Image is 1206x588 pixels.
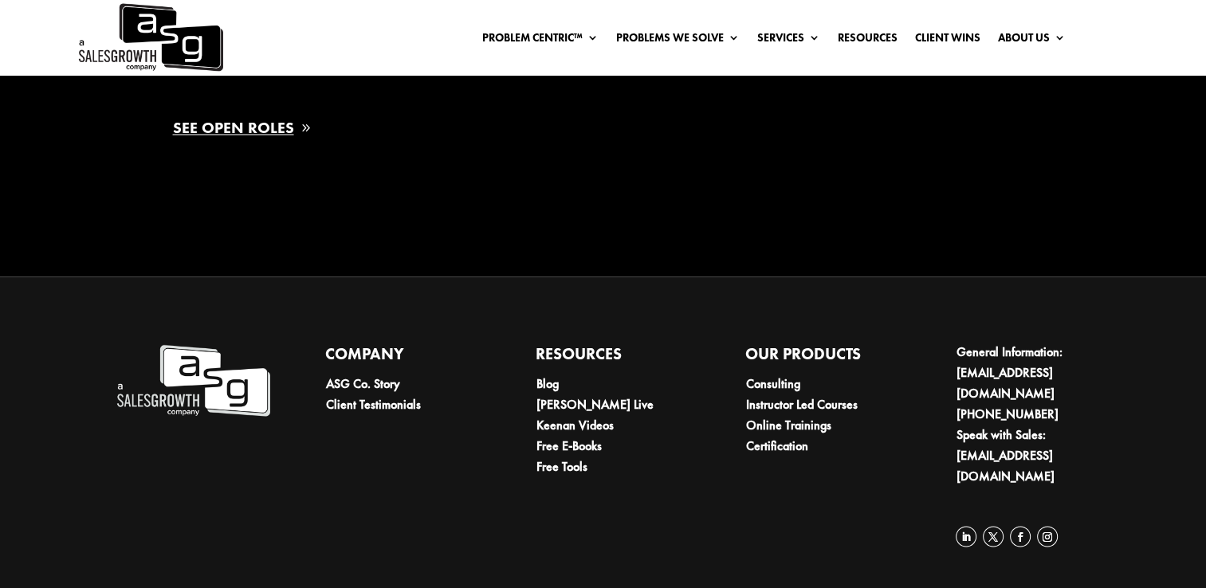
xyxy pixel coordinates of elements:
a: Resources [838,32,898,49]
img: A Sales Growth Company [115,341,270,420]
a: Free E-Books [536,437,602,453]
a: Follow on Facebook [1010,526,1031,547]
li: Speak with Sales: [957,424,1111,486]
a: Follow on LinkedIn [956,526,976,547]
a: [PHONE_NUMBER] [957,405,1059,421]
a: Instructor Led Courses [746,395,858,412]
a: [EMAIL_ADDRESS][DOMAIN_NAME] [957,446,1055,484]
h4: Resources [536,341,691,373]
h4: Our Products [745,341,901,373]
a: Client Wins [915,32,980,49]
a: ASG Co. Story [326,374,400,391]
a: Client Testimonials [326,395,421,412]
h4: Company [325,341,481,373]
a: [EMAIL_ADDRESS][DOMAIN_NAME] [957,363,1055,401]
a: Blog [536,374,559,391]
a: Consulting [746,374,800,391]
a: About Us [998,32,1066,49]
a: Keenan Videos [536,416,614,433]
a: Problems We Solve [616,32,740,49]
a: Certification [746,437,808,453]
a: Services [757,32,820,49]
a: Follow on Instagram [1037,526,1058,547]
a: Online Trainings [746,416,831,433]
a: See Open Roles [173,110,325,146]
a: Problem Centric™ [482,32,599,49]
a: [PERSON_NAME] Live [536,395,654,412]
a: Free Tools [536,457,587,474]
li: General Information: [957,341,1111,403]
a: Follow on X [983,526,1004,547]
